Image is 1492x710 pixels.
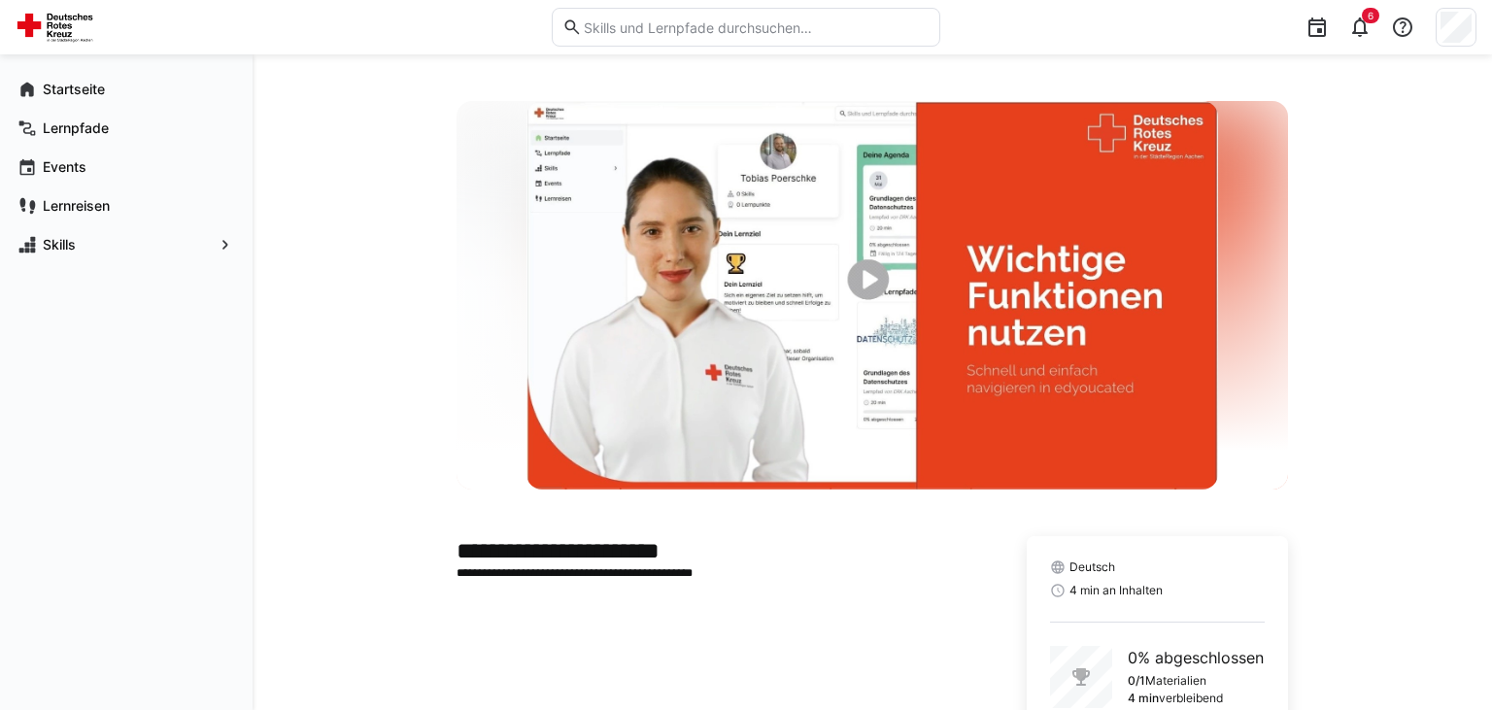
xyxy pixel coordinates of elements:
[1145,673,1206,689] p: Materialien
[1069,559,1115,575] span: Deutsch
[1069,583,1163,598] span: 4 min an Inhalten
[582,18,930,36] input: Skills und Lernpfade durchsuchen…
[1128,673,1145,689] p: 0/1
[1128,646,1264,669] p: 0% abgeschlossen
[1159,691,1223,706] p: verbleibend
[1368,10,1373,21] span: 6
[1128,691,1159,706] p: 4 min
